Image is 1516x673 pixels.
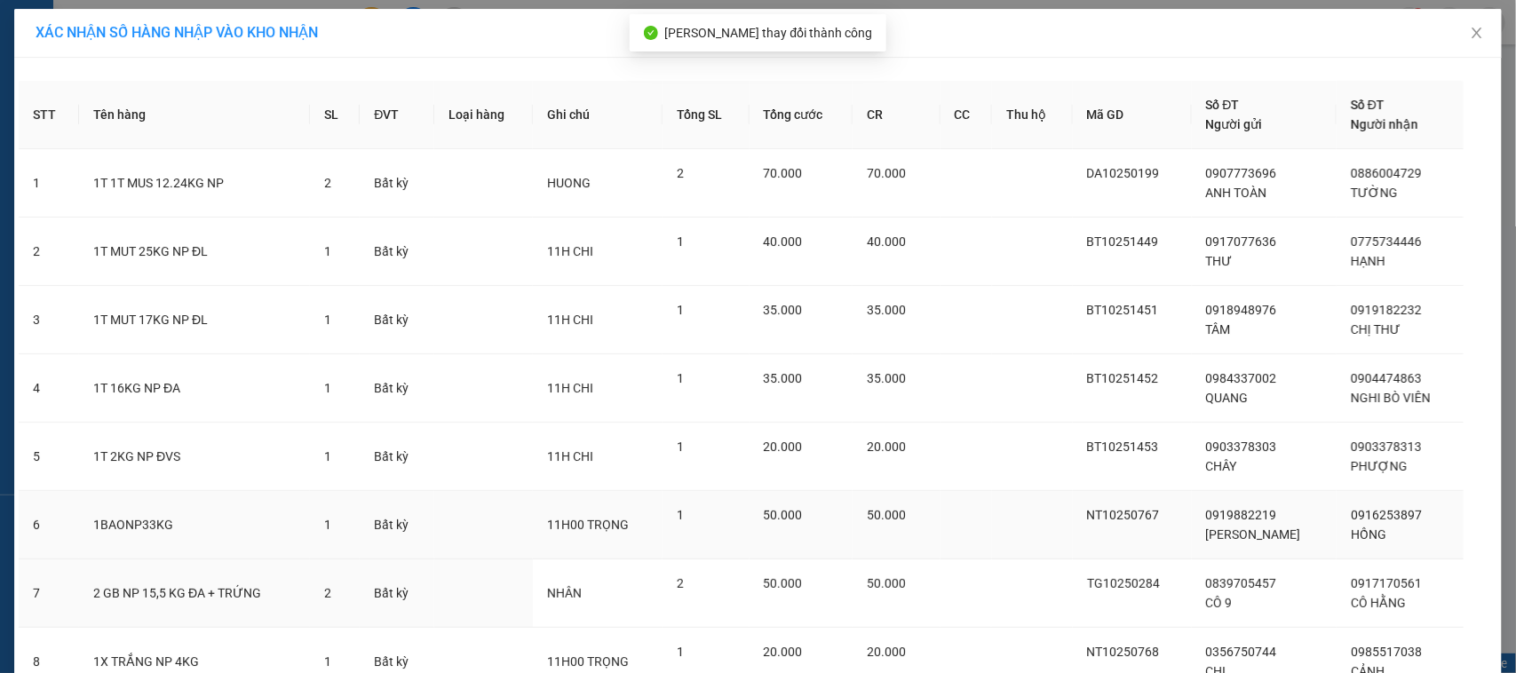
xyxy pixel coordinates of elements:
[1351,234,1422,249] span: 0775734446
[547,449,593,463] span: 11H CHI
[1073,81,1192,149] th: Mã GD
[1087,439,1159,454] span: BT10251453
[547,586,582,600] span: NHÂN
[1351,322,1401,336] span: CHỊ THƯ
[1351,459,1408,473] span: PHƯỢNG
[547,654,629,669] span: 11H00 TRỌNG
[1206,303,1277,317] span: 0918948976
[79,286,310,354] td: 1T MUT 17KG NP ĐL
[360,559,433,628] td: Bất kỳ
[19,149,79,218] td: 1
[360,354,433,423] td: Bất kỳ
[1206,645,1277,659] span: 0356750744
[677,303,684,317] span: 1
[1206,234,1277,249] span: 0917077636
[1206,371,1277,385] span: 0984337002
[764,166,803,180] span: 70.000
[79,354,310,423] td: 1T 16KG NP ĐA
[324,176,331,190] span: 2
[941,81,993,149] th: CC
[79,559,310,628] td: 2 GB NP 15,5 KG ĐA + TRỨNG
[867,234,906,249] span: 40.000
[1351,527,1386,542] span: HỒNG
[1351,254,1385,268] span: HẠNH
[1087,303,1159,317] span: BT10251451
[992,81,1072,149] th: Thu hộ
[360,149,433,218] td: Bất kỳ
[324,654,331,669] span: 1
[1087,576,1160,590] span: TG10250284
[1452,9,1502,59] button: Close
[360,491,433,559] td: Bất kỳ
[1206,166,1277,180] span: 0907773696
[1206,98,1240,112] span: Số ĐT
[1351,303,1422,317] span: 0919182232
[1351,439,1422,454] span: 0903378313
[360,423,433,491] td: Bất kỳ
[764,371,803,385] span: 35.000
[1206,508,1277,522] span: 0919882219
[324,449,331,463] span: 1
[360,81,433,149] th: ĐVT
[19,218,79,286] td: 2
[1351,596,1406,610] span: CÔ HẰNG
[19,354,79,423] td: 4
[434,81,534,149] th: Loại hàng
[1206,322,1231,336] span: TÂM
[764,234,803,249] span: 40.000
[677,439,684,454] span: 1
[1087,508,1160,522] span: NT10250767
[677,645,684,659] span: 1
[547,244,593,258] span: 11H CHI
[360,286,433,354] td: Bất kỳ
[79,491,310,559] td: 1BAONP33KG
[1351,645,1422,659] span: 0985517038
[1351,166,1422,180] span: 0886004729
[324,244,331,258] span: 1
[764,439,803,454] span: 20.000
[677,371,684,385] span: 1
[750,81,853,149] th: Tổng cước
[324,313,331,327] span: 1
[324,381,331,395] span: 1
[547,313,593,327] span: 11H CHI
[547,381,593,395] span: 11H CHI
[533,81,663,149] th: Ghi chú
[79,218,310,286] td: 1T MUT 25KG NP ĐL
[324,518,331,532] span: 1
[1351,576,1422,590] span: 0917170561
[547,518,629,532] span: 11H00 TRỌNG
[1206,254,1233,268] span: THƯ
[867,303,906,317] span: 35.000
[867,645,906,659] span: 20.000
[79,423,310,491] td: 1T 2KG NP ĐVS
[867,508,906,522] span: 50.000
[867,576,906,590] span: 50.000
[19,423,79,491] td: 5
[1470,26,1484,40] span: close
[1206,576,1277,590] span: 0839705457
[764,508,803,522] span: 50.000
[1206,459,1237,473] span: CHÂY
[547,176,591,190] span: HUONG
[764,576,803,590] span: 50.000
[1087,645,1160,659] span: NT10250768
[19,81,79,149] th: STT
[867,371,906,385] span: 35.000
[644,26,658,40] span: check-circle
[677,166,684,180] span: 2
[1206,439,1277,454] span: 0903378303
[1206,527,1301,542] span: [PERSON_NAME]
[79,81,310,149] th: Tên hàng
[677,234,684,249] span: 1
[1206,186,1267,200] span: ANH TOÀN
[1087,234,1159,249] span: BT10251449
[1351,391,1431,405] span: NGHI BÒ VIÊN
[1206,117,1263,131] span: Người gửi
[1351,117,1418,131] span: Người nhận
[665,26,873,40] span: [PERSON_NAME] thay đổi thành công
[19,491,79,559] td: 6
[1351,371,1422,385] span: 0904474863
[663,81,750,149] th: Tổng SL
[324,586,331,600] span: 2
